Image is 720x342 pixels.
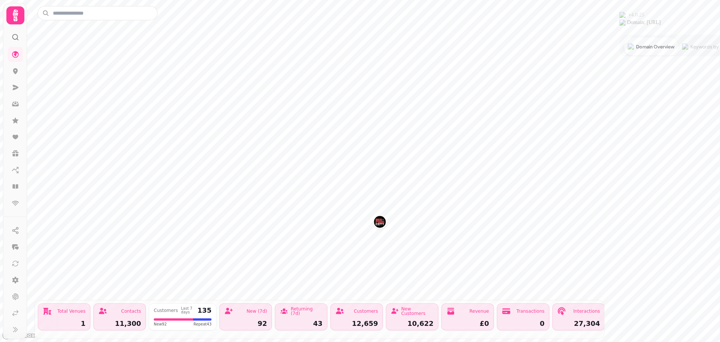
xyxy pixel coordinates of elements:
[193,321,211,327] span: Repeat 43
[21,12,37,18] div: v 4.0.25
[291,307,322,316] div: Returning (7d)
[280,320,322,327] div: 43
[154,308,178,313] div: Customers
[516,309,544,313] div: Transactions
[354,309,378,313] div: Customers
[28,44,67,49] div: Domain Overview
[75,44,81,50] img: tab_keywords_by_traffic_grey.svg
[224,320,267,327] div: 92
[2,331,35,340] a: Mapbox logo
[401,307,433,316] div: New Customers
[12,12,18,18] img: logo_orange.svg
[246,309,267,313] div: New (7d)
[573,309,600,313] div: Interactions
[374,216,386,230] div: Map marker
[19,20,53,26] div: Domain: [URL]
[446,320,489,327] div: £0
[57,309,85,313] div: Total Venues
[197,307,211,314] div: 135
[121,309,141,313] div: Contacts
[154,321,167,327] span: New 92
[502,320,544,327] div: 0
[391,320,433,327] div: 10,622
[12,20,18,26] img: website_grey.svg
[20,44,26,50] img: tab_domain_overview_orange.svg
[335,320,378,327] div: 12,659
[557,320,600,327] div: 27,304
[374,216,386,228] button: Seafood City
[181,307,195,314] div: Last 7 days
[83,44,126,49] div: Keywords by Traffic
[43,320,85,327] div: 1
[98,320,141,327] div: 11,300
[469,309,489,313] div: Revenue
